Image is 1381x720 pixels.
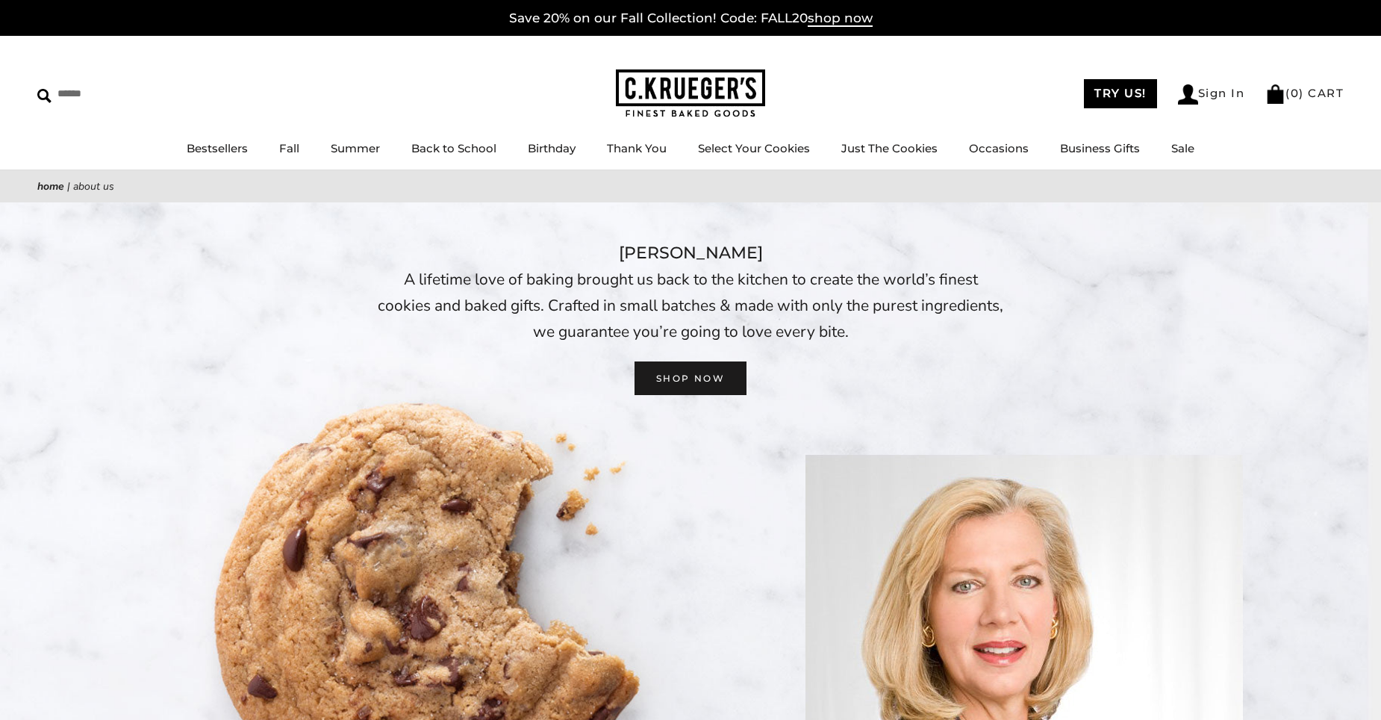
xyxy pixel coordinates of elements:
a: Sign In [1178,84,1245,105]
a: Home [37,179,64,193]
span: About Us [73,179,114,193]
a: Back to School [411,141,496,155]
img: C.KRUEGER'S [616,69,765,118]
a: Occasions [969,141,1029,155]
span: shop now [808,10,873,27]
a: Business Gifts [1060,141,1140,155]
p: A lifetime love of baking brought us back to the kitchen to create the world’s finest cookies and... [377,267,1004,344]
img: Search [37,89,52,103]
a: Just The Cookies [841,141,938,155]
a: SHOP NOW [635,361,746,395]
span: | [67,179,70,193]
span: 0 [1291,86,1300,100]
a: Select Your Cookies [698,141,810,155]
img: Bag [1265,84,1285,104]
a: Fall [279,141,299,155]
a: Summer [331,141,380,155]
a: TRY US! [1084,79,1157,108]
a: Thank You [607,141,667,155]
a: Bestsellers [187,141,248,155]
a: Sale [1171,141,1194,155]
input: Search [37,82,215,105]
a: (0) CART [1265,86,1344,100]
nav: breadcrumbs [37,178,1344,195]
img: Account [1178,84,1198,105]
a: Save 20% on our Fall Collection! Code: FALL20shop now [509,10,873,27]
a: Birthday [528,141,576,155]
